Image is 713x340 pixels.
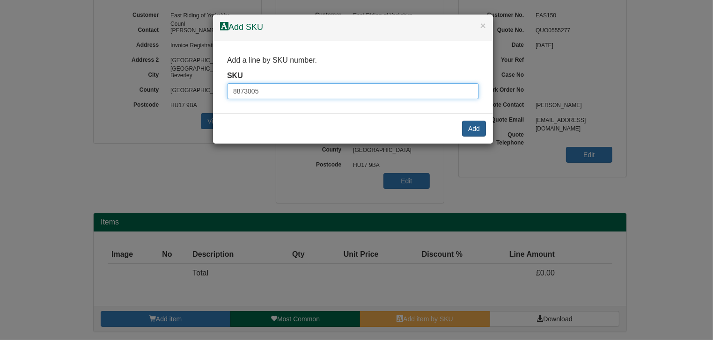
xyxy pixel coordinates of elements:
[462,121,486,137] button: Add
[227,55,479,66] p: Add a line by SKU number.
[220,22,486,34] h4: Add SKU
[227,71,243,81] label: SKU
[480,21,486,30] button: ×
[227,83,479,99] input: Type SKU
